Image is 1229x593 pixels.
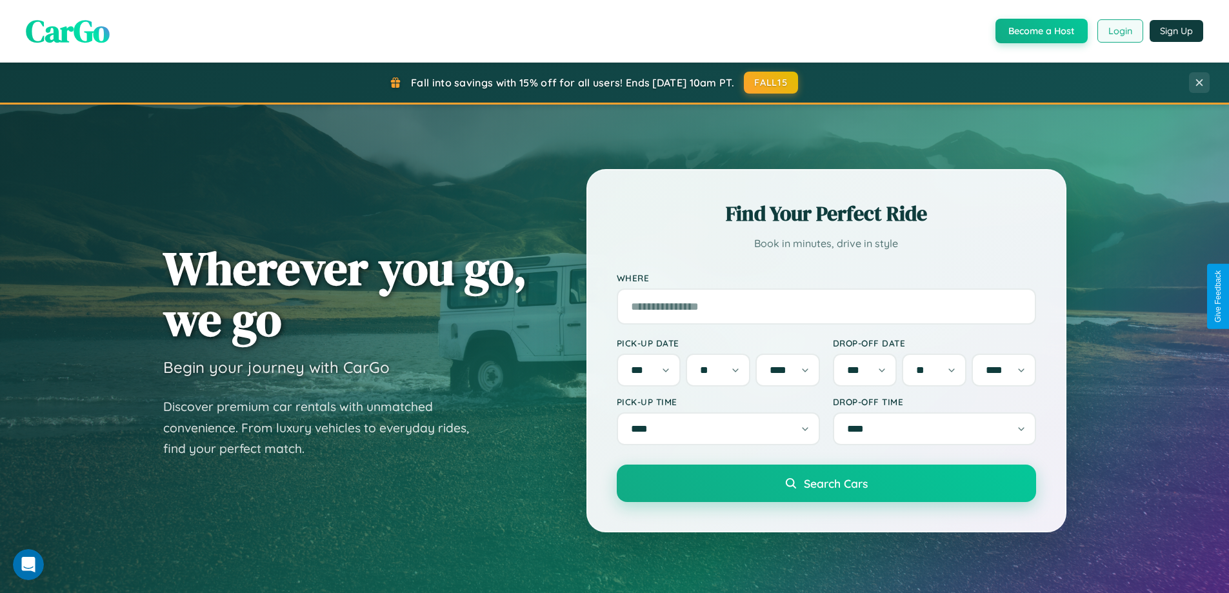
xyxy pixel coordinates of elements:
iframe: Intercom live chat [13,549,44,580]
h3: Begin your journey with CarGo [163,357,390,377]
label: Where [617,272,1036,283]
p: Book in minutes, drive in style [617,234,1036,253]
span: Search Cars [804,476,868,490]
button: Login [1097,19,1143,43]
div: Give Feedback [1214,270,1223,323]
h2: Find Your Perfect Ride [617,199,1036,228]
h1: Wherever you go, we go [163,243,527,345]
button: Sign Up [1150,20,1203,42]
button: FALL15 [744,72,798,94]
label: Pick-up Time [617,396,820,407]
span: CarGo [26,10,110,52]
p: Discover premium car rentals with unmatched convenience. From luxury vehicles to everyday rides, ... [163,396,486,459]
button: Search Cars [617,465,1036,502]
button: Become a Host [995,19,1088,43]
label: Drop-off Date [833,337,1036,348]
label: Pick-up Date [617,337,820,348]
span: Fall into savings with 15% off for all users! Ends [DATE] 10am PT. [411,76,734,89]
label: Drop-off Time [833,396,1036,407]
